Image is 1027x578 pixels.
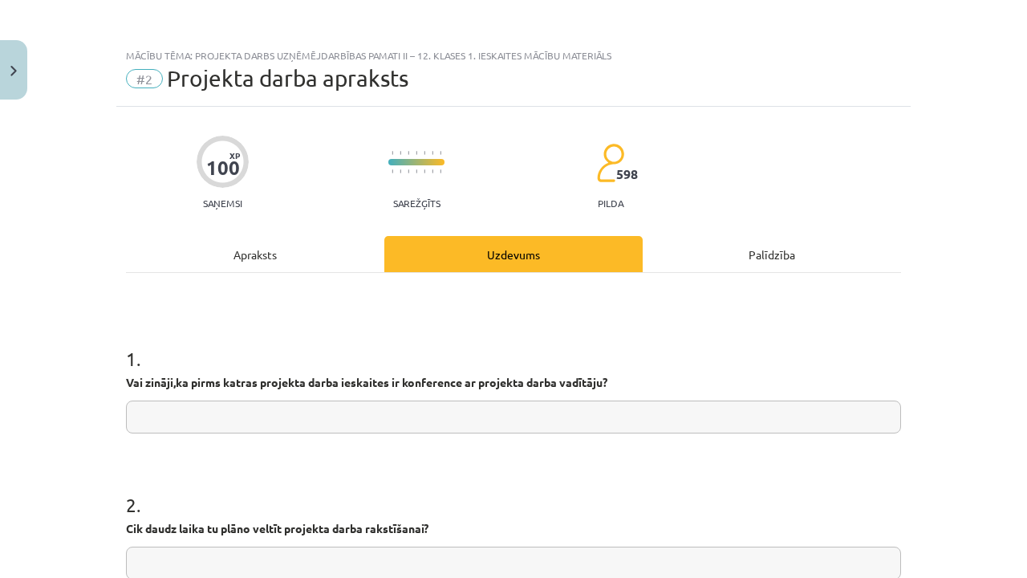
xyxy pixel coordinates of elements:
[408,169,409,173] img: icon-short-line-57e1e144782c952c97e751825c79c345078a6d821885a25fce030b3d8c18986b.svg
[167,65,408,92] span: Projekta darba apraksts
[126,320,901,369] h1: 1 .
[126,236,384,272] div: Apraksts
[643,236,901,272] div: Palīdzība
[416,169,417,173] img: icon-short-line-57e1e144782c952c97e751825c79c345078a6d821885a25fce030b3d8c18986b.svg
[432,169,433,173] img: icon-short-line-57e1e144782c952c97e751825c79c345078a6d821885a25fce030b3d8c18986b.svg
[596,143,624,183] img: students-c634bb4e5e11cddfef0936a35e636f08e4e9abd3cc4e673bd6f9a4125e45ecb1.svg
[432,151,433,155] img: icon-short-line-57e1e144782c952c97e751825c79c345078a6d821885a25fce030b3d8c18986b.svg
[440,151,441,155] img: icon-short-line-57e1e144782c952c97e751825c79c345078a6d821885a25fce030b3d8c18986b.svg
[400,151,401,155] img: icon-short-line-57e1e144782c952c97e751825c79c345078a6d821885a25fce030b3d8c18986b.svg
[393,197,440,209] p: Sarežģīts
[197,197,249,209] p: Saņemsi
[408,151,409,155] img: icon-short-line-57e1e144782c952c97e751825c79c345078a6d821885a25fce030b3d8c18986b.svg
[126,50,901,61] div: Mācību tēma: Projekta darbs uzņēmējdarbības pamati ii – 12. klases 1. ieskaites mācību materiāls
[416,151,417,155] img: icon-short-line-57e1e144782c952c97e751825c79c345078a6d821885a25fce030b3d8c18986b.svg
[400,169,401,173] img: icon-short-line-57e1e144782c952c97e751825c79c345078a6d821885a25fce030b3d8c18986b.svg
[126,375,607,389] strong: Vai zināji,ka pirms katras projekta darba ieskaites ir konference ar projekta darba vadītāju?
[424,151,425,155] img: icon-short-line-57e1e144782c952c97e751825c79c345078a6d821885a25fce030b3d8c18986b.svg
[206,157,240,179] div: 100
[126,69,163,88] span: #2
[229,151,240,160] span: XP
[616,167,638,181] span: 598
[126,521,428,535] strong: Cik daudz laika tu plāno veltīt projekta darba rakstīšanai?
[126,466,901,515] h1: 2 .
[392,151,393,155] img: icon-short-line-57e1e144782c952c97e751825c79c345078a6d821885a25fce030b3d8c18986b.svg
[598,197,623,209] p: pilda
[440,169,441,173] img: icon-short-line-57e1e144782c952c97e751825c79c345078a6d821885a25fce030b3d8c18986b.svg
[424,169,425,173] img: icon-short-line-57e1e144782c952c97e751825c79c345078a6d821885a25fce030b3d8c18986b.svg
[392,169,393,173] img: icon-short-line-57e1e144782c952c97e751825c79c345078a6d821885a25fce030b3d8c18986b.svg
[384,236,643,272] div: Uzdevums
[10,66,17,76] img: icon-close-lesson-0947bae3869378f0d4975bcd49f059093ad1ed9edebbc8119c70593378902aed.svg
